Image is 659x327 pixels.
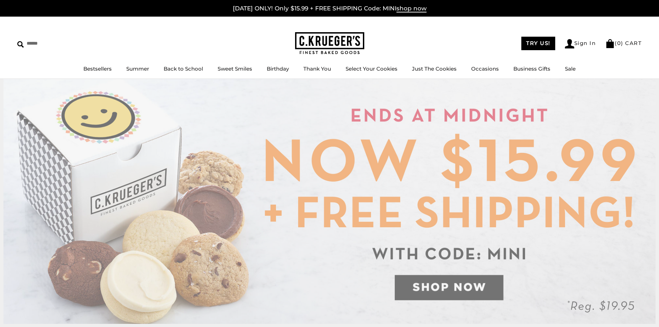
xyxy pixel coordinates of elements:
a: Bestsellers [83,65,112,72]
img: C.KRUEGER'S [295,32,364,55]
a: Occasions [471,65,499,72]
span: shop now [396,5,427,12]
a: Birthday [267,65,289,72]
a: Summer [126,65,149,72]
a: Thank You [303,65,331,72]
a: Select Your Cookies [346,65,397,72]
a: Sale [565,65,576,72]
img: Search [17,41,24,48]
img: Account [565,39,574,48]
a: Just The Cookies [412,65,457,72]
a: Back to School [164,65,203,72]
a: (0) CART [605,40,642,46]
img: C.Krueger's Special Offer [3,79,656,324]
a: Sign In [565,39,596,48]
a: [DATE] ONLY! Only $15.99 + FREE SHIPPING Code: MINIshop now [233,5,427,12]
span: 0 [617,40,621,46]
input: Search [17,38,100,49]
a: TRY US! [521,37,555,50]
img: Bag [605,39,615,48]
a: Sweet Smiles [218,65,252,72]
a: Business Gifts [513,65,550,72]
